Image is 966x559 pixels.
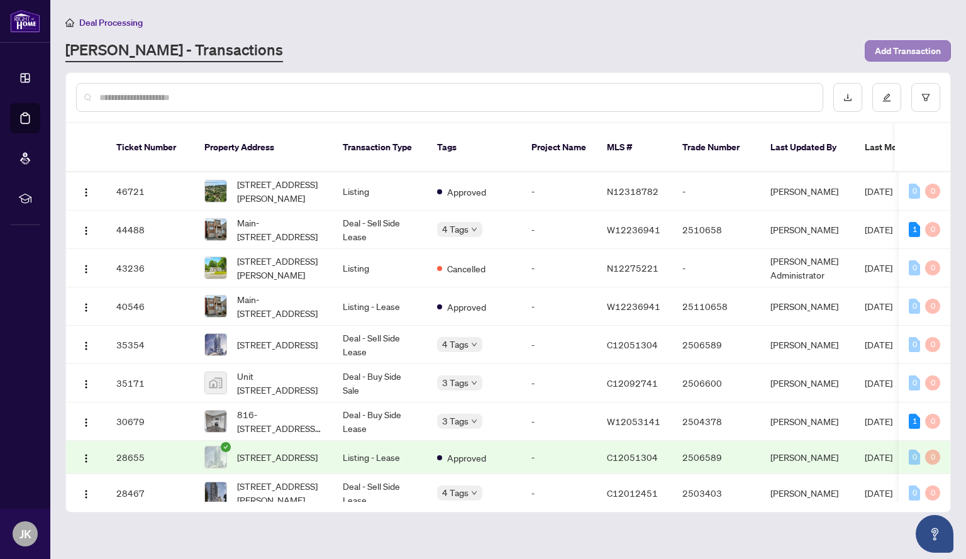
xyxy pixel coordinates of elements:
td: 28467 [106,474,194,512]
td: - [521,441,597,474]
div: 0 [909,260,920,275]
td: [PERSON_NAME] [760,441,855,474]
img: Logo [81,379,91,389]
span: JK [19,525,31,543]
td: Listing - Lease [333,287,427,326]
span: Add Transaction [875,41,941,61]
span: edit [882,93,891,102]
span: down [471,418,477,424]
td: 30679 [106,402,194,441]
img: thumbnail-img [205,372,226,394]
span: C12051304 [607,451,658,463]
td: - [672,249,760,287]
td: 40546 [106,287,194,326]
td: 44488 [106,211,194,249]
span: [DATE] [865,301,892,312]
span: down [471,380,477,386]
td: 2506589 [672,441,760,474]
button: Logo [76,411,96,431]
img: thumbnail-img [205,482,226,504]
td: 46721 [106,172,194,211]
img: Logo [81,264,91,274]
td: - [521,326,597,364]
div: 0 [909,375,920,390]
span: Last Modified Date [865,140,941,154]
td: 2504378 [672,402,760,441]
td: Deal - Sell Side Lease [333,474,427,512]
span: 4 Tags [442,485,469,500]
td: [PERSON_NAME] [760,172,855,211]
img: thumbnail-img [205,219,226,240]
img: Logo [81,341,91,351]
span: Approved [447,185,486,199]
div: 0 [925,450,940,465]
span: [DATE] [865,451,892,463]
img: logo [10,9,40,33]
span: [STREET_ADDRESS][PERSON_NAME] [237,177,323,205]
td: - [521,287,597,326]
button: filter [911,83,940,112]
div: 0 [925,299,940,314]
div: 0 [925,485,940,501]
img: Logo [81,302,91,313]
span: Deal Processing [79,17,143,28]
img: thumbnail-img [205,257,226,279]
span: [STREET_ADDRESS] [237,450,318,464]
td: - [521,402,597,441]
img: Logo [81,187,91,197]
th: Transaction Type [333,123,427,172]
button: Logo [76,373,96,393]
div: 0 [925,260,940,275]
td: 28655 [106,441,194,474]
img: thumbnail-img [205,296,226,317]
div: 0 [925,414,940,429]
span: Cancelled [447,262,486,275]
td: [PERSON_NAME] Administrator [760,249,855,287]
span: down [471,226,477,233]
td: [PERSON_NAME] [760,326,855,364]
div: 0 [925,337,940,352]
div: 0 [925,184,940,199]
button: Logo [76,219,96,240]
img: thumbnail-img [205,411,226,432]
span: C12012451 [607,487,658,499]
img: thumbnail-img [205,334,226,355]
span: 4 Tags [442,337,469,351]
th: Project Name [521,123,597,172]
td: - [521,364,597,402]
button: Add Transaction [865,40,951,62]
span: [DATE] [865,185,892,197]
td: Deal - Sell Side Lease [333,211,427,249]
span: 4 Tags [442,222,469,236]
div: 0 [925,375,940,390]
td: 2510658 [672,211,760,249]
td: [PERSON_NAME] [760,364,855,402]
th: Property Address [194,123,333,172]
span: W12236941 [607,224,660,235]
div: 1 [909,222,920,237]
td: Listing [333,249,427,287]
th: Tags [427,123,521,172]
td: [PERSON_NAME] [760,211,855,249]
span: [DATE] [865,416,892,427]
td: - [672,172,760,211]
span: Approved [447,300,486,314]
img: Logo [81,418,91,428]
div: 0 [925,222,940,237]
td: 43236 [106,249,194,287]
span: [DATE] [865,262,892,274]
span: 3 Tags [442,375,469,390]
button: edit [872,83,901,112]
td: Deal - Buy Side Sale [333,364,427,402]
span: [DATE] [865,224,892,235]
span: download [843,93,852,102]
span: home [65,18,74,27]
div: 0 [909,450,920,465]
td: 2503403 [672,474,760,512]
span: [DATE] [865,487,892,499]
td: 35354 [106,326,194,364]
span: C12051304 [607,339,658,350]
td: 35171 [106,364,194,402]
td: Listing - Lease [333,441,427,474]
td: Deal - Buy Side Lease [333,402,427,441]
